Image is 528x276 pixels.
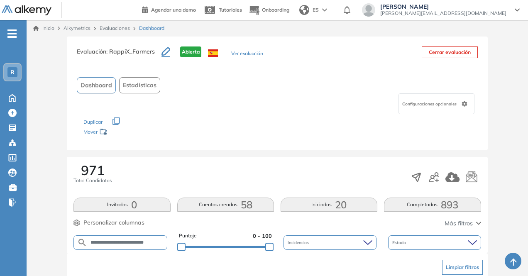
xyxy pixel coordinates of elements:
[142,4,196,14] a: Agendar una demo
[100,25,130,31] a: Evaluaciones
[262,7,289,13] span: Onboarding
[313,6,319,14] span: ES
[486,236,528,276] div: Widget de chat
[445,219,473,228] span: Más filtros
[81,164,105,177] span: 971
[123,81,156,90] span: Estadísticas
[73,198,170,212] button: Invitados0
[77,46,161,64] h3: Evaluación
[179,232,197,240] span: Puntaje
[73,177,112,184] span: Total Candidatos
[380,10,506,17] span: [PERSON_NAME][EMAIL_ADDRESS][DOMAIN_NAME]
[119,77,160,93] button: Estadísticas
[322,8,327,12] img: arrow
[380,3,506,10] span: [PERSON_NAME]
[388,235,481,250] div: Estado
[2,5,51,16] img: Logo
[77,77,116,93] button: Dashboard
[73,218,144,227] button: Personalizar columnas
[180,46,201,57] span: Abierta
[77,237,87,248] img: SEARCH_ALT
[486,236,528,276] iframe: Chat Widget
[151,7,196,13] span: Agendar una demo
[392,239,408,246] span: Estado
[231,50,263,59] button: Ver evaluación
[83,125,166,140] div: Mover
[384,198,481,212] button: Completadas893
[281,198,377,212] button: Iniciadas20
[208,49,218,57] img: ESP
[288,239,310,246] span: Incidencias
[402,101,458,107] span: Configuraciones opcionales
[299,5,309,15] img: world
[253,232,272,240] span: 0 - 100
[64,25,90,31] span: Alkymetrics
[219,7,242,13] span: Tutoriales
[33,24,54,32] a: Inicio
[177,198,274,212] button: Cuentas creadas58
[249,1,289,19] button: Onboarding
[398,93,474,114] div: Configuraciones opcionales
[83,119,103,125] span: Duplicar
[7,33,17,34] i: -
[83,218,144,227] span: Personalizar columnas
[284,235,376,250] div: Incidencias
[106,48,155,55] span: : RappiX_Farmers
[442,260,483,275] button: Limpiar filtros
[81,81,112,90] span: Dashboard
[445,219,481,228] button: Más filtros
[10,69,15,76] span: R
[422,46,478,58] button: Cerrar evaluación
[139,24,164,32] span: Dashboard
